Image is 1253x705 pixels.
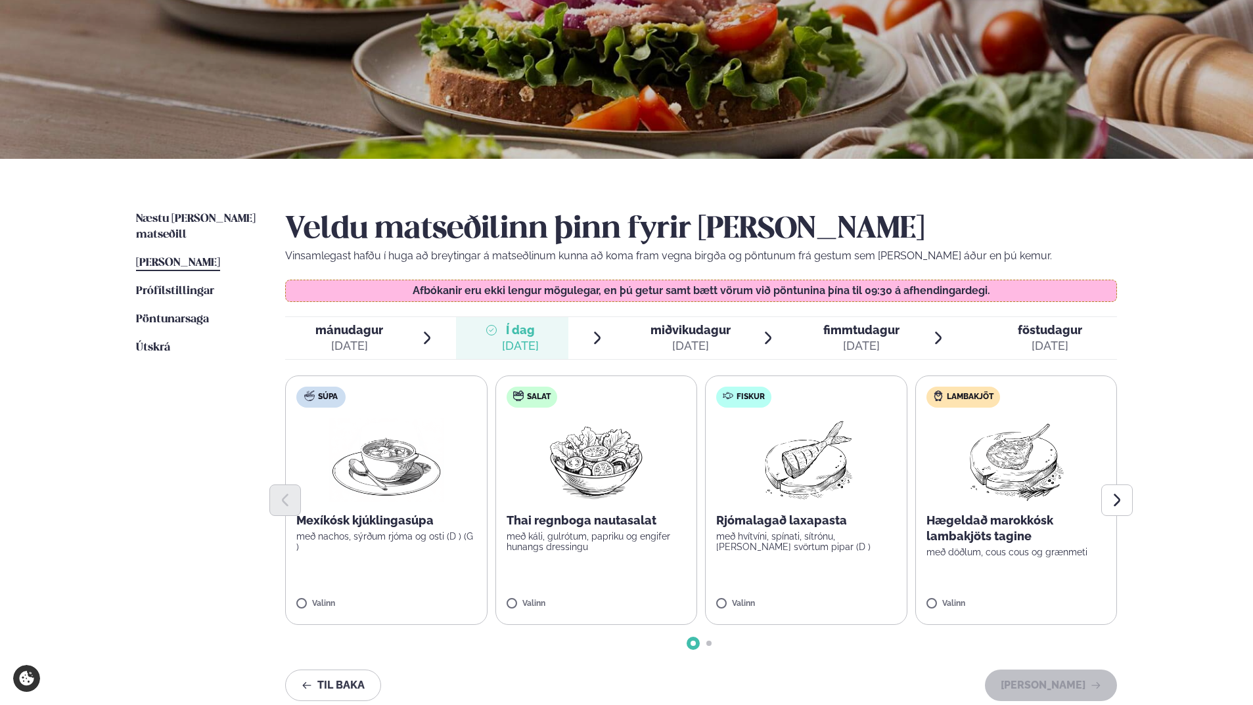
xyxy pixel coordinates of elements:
[136,255,220,271] a: [PERSON_NAME]
[285,248,1117,264] p: Vinsamlegast hafðu í huga að breytingar á matseðlinum kunna að koma fram vegna birgða og pöntunum...
[296,531,476,552] p: með nachos, sýrðum rjóma og osti (D ) (G )
[985,670,1117,701] button: [PERSON_NAME]
[136,342,170,353] span: Útskrá
[315,323,383,337] span: mánudagur
[650,338,731,354] div: [DATE]
[1018,338,1082,354] div: [DATE]
[1101,484,1133,516] button: Next slide
[502,322,539,338] span: Í dag
[737,392,765,402] span: Fiskur
[136,340,170,356] a: Útskrá
[538,418,654,502] img: Salad.png
[1018,323,1082,337] span: föstudagur
[136,257,220,268] span: [PERSON_NAME]
[136,213,256,240] span: Næstu [PERSON_NAME] matseðill
[318,392,338,402] span: Súpa
[269,484,301,516] button: Previous slide
[296,513,476,528] p: Mexíkósk kjúklingasúpa
[823,323,900,337] span: fimmtudagur
[304,391,315,401] img: soup.svg
[136,284,214,299] a: Prófílstillingar
[527,392,551,402] span: Salat
[136,211,259,243] a: Næstu [PERSON_NAME] matseðill
[136,312,209,328] a: Pöntunarsaga
[507,513,687,528] p: Thai regnboga nautasalat
[13,665,40,692] a: Cookie settings
[513,391,524,401] img: salad.svg
[723,391,733,401] img: fish.svg
[285,211,1117,248] h2: Veldu matseðilinn þinn fyrir [PERSON_NAME]
[329,418,444,502] img: Soup.png
[947,392,993,402] span: Lambakjöt
[502,338,539,354] div: [DATE]
[299,286,1104,296] p: Afbókanir eru ekki lengur mögulegar, en þú getur samt bætt vörum við pöntunina þína til 09:30 á a...
[706,641,712,646] span: Go to slide 2
[716,513,896,528] p: Rjómalagað laxapasta
[823,338,900,354] div: [DATE]
[285,670,381,701] button: Til baka
[136,314,209,325] span: Pöntunarsaga
[748,418,864,502] img: Fish.png
[926,513,1106,544] p: Hægeldað marokkósk lambakjöts tagine
[958,418,1074,502] img: Lamb-Meat.png
[136,286,214,297] span: Prófílstillingar
[716,531,896,552] p: með hvítvíni, spínati, sítrónu, [PERSON_NAME] svörtum pipar (D )
[926,547,1106,557] p: með döðlum, cous cous og grænmeti
[691,641,696,646] span: Go to slide 1
[650,323,731,337] span: miðvikudagur
[315,338,383,354] div: [DATE]
[933,391,944,401] img: Lamb.svg
[507,531,687,552] p: með káli, gulrótum, papriku og engifer hunangs dressingu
